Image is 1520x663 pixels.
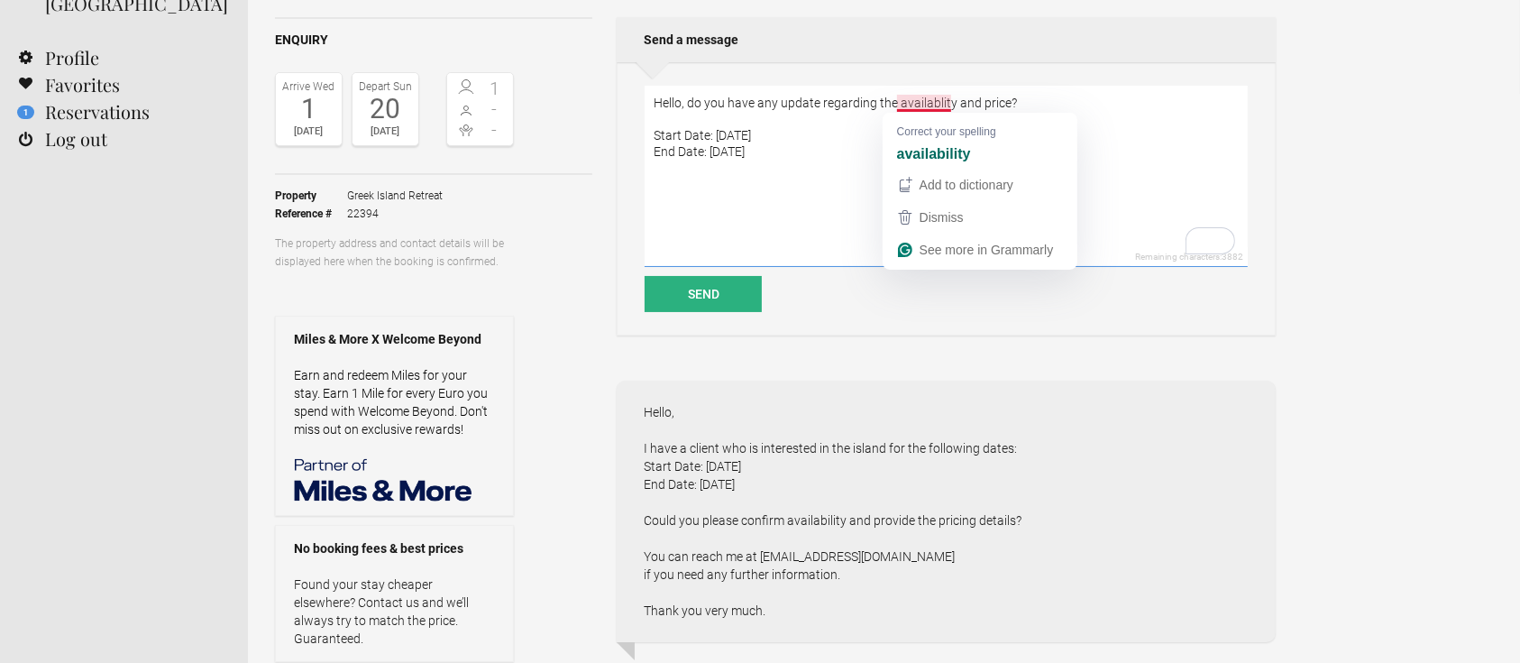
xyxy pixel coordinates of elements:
[347,205,443,223] span: 22394
[645,86,1248,267] textarea: To enrich screen reader interactions, please activate Accessibility in Grammarly extension settings
[294,330,495,348] strong: Miles & More X Welcome Beyond
[481,79,509,97] span: 1
[357,78,414,96] div: Depart Sun
[294,456,474,502] img: Miles & More
[347,187,443,205] span: Greek Island Retreat
[275,187,347,205] strong: Property
[294,368,488,437] a: Earn and redeem Miles for your stay. Earn 1 Mile for every Euro you spend with Welcome Beyond. Do...
[294,539,495,557] strong: No booking fees & best prices
[481,100,509,118] span: -
[357,123,414,141] div: [DATE]
[275,31,592,50] h2: Enquiry
[280,96,337,123] div: 1
[481,121,509,139] span: -
[294,576,495,648] p: Found your stay cheaper elsewhere? Contact us and we’ll always try to match the price. Guaranteed.
[275,205,347,223] strong: Reference #
[645,276,762,312] button: Send
[280,78,337,96] div: Arrive Wed
[17,106,34,119] flynt-notification-badge: 1
[275,235,514,271] p: The property address and contact details will be displayed here when the booking is confirmed.
[617,17,1276,62] h2: Send a message
[617,381,1276,642] div: Hello, I have a client who is interested in the island for the following dates: Start Date: [DATE...
[357,96,414,123] div: 20
[280,123,337,141] div: [DATE]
